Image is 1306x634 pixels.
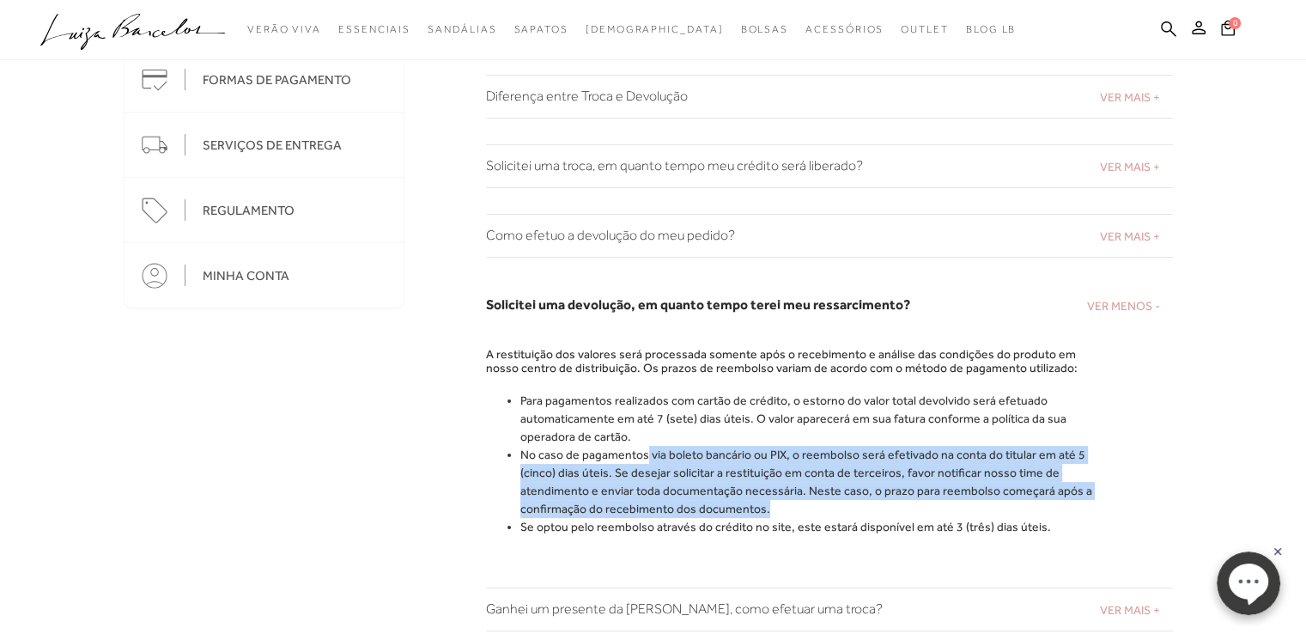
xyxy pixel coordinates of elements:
a: noSubCategoriesText [740,14,788,46]
span: VER MENOS - [1087,299,1160,313]
a: MINHA CONTA [125,243,404,308]
div: FORMAS DE PAGAMENTO [203,72,351,88]
div: MINHA CONTA [203,268,289,283]
span: Outlet [901,23,949,35]
span: VER MAIS + [1100,160,1160,174]
span: Bolsas [740,23,788,35]
span: VER MAIS + [1100,90,1160,104]
a: noSubCategoriesText [428,14,496,46]
a: FORMAS DE PAGAMENTO [125,47,404,113]
a: BLOG LB [966,14,1016,46]
a: noSubCategoriesText [805,14,884,46]
h2: Como efetuo a devolução do meu pedido? [486,228,1173,244]
div: SERVIÇOS DE ENTREGA [203,137,342,153]
a: noSubCategoriesText [586,14,724,46]
h2: Diferença entre Troca e Devolução [486,88,1173,105]
span: [DEMOGRAPHIC_DATA] [586,23,724,35]
li: Se optou pelo reembolso através do crédito no site, este estará disponível em até 3 (três) dias ú... [520,518,1104,536]
h2: Ganhei um presente da [PERSON_NAME], como efetuar uma troca? [486,601,1173,618]
a: noSubCategoriesText [338,14,410,46]
span: Acessórios [805,23,884,35]
div: REGULAMENTO [203,203,295,218]
span: Sandálias [428,23,496,35]
li: Para pagamentos realizados com cartão de crédito, o estorno do valor total devolvido será efetuad... [520,392,1104,446]
a: noSubCategoriesText [247,14,321,46]
span: VER MAIS + [1100,603,1160,617]
a: REGULAMENTO [125,178,404,243]
h2: Solicitei uma troca, em quanto tempo meu crédito será liberado? [486,158,1173,174]
span: Sapatos [513,23,568,35]
span: Essenciais [338,23,410,35]
a: SERVIÇOS DE ENTREGA [125,113,404,178]
p: A restituição dos valores será processada somente após o recebimento e análise das condições do p... [486,347,1104,375]
a: noSubCategoriesText [513,14,568,46]
h2: Solicitei uma devolução, em quanto tempo terei meu ressarcimento? [486,296,1173,313]
span: VER MAIS + [1100,229,1160,243]
span: BLOG LB [966,23,1016,35]
button: 0 [1216,19,1240,42]
span: Verão Viva [247,23,321,35]
a: noSubCategoriesText [901,14,949,46]
li: No caso de pagamentos via boleto bancário ou PIX, o reembolso será efetivado na conta do titular ... [520,446,1104,518]
span: 0 [1229,17,1241,29]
